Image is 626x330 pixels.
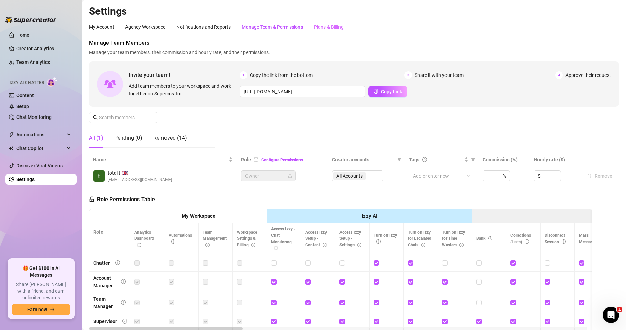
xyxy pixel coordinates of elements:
span: Share it with your team [415,71,464,79]
button: Remove [584,172,615,180]
input: Search members [99,114,148,121]
span: filter [396,154,403,165]
span: [EMAIL_ADDRESS][DOMAIN_NAME] [108,177,172,183]
span: thunderbolt [9,132,14,137]
a: Settings [16,177,35,182]
span: 1 [617,307,622,312]
span: Analytics Dashboard [134,230,154,248]
span: Chat Copilot [16,143,65,154]
div: Notifications and Reports [176,23,231,31]
span: lock [288,174,292,178]
span: info-circle [251,243,255,247]
span: Disconnect Session [545,233,566,244]
span: arrow-right [50,307,55,312]
span: Turn on Izzy for Escalated Chats [408,230,431,248]
span: Tags [409,156,419,163]
span: Earn now [27,307,47,312]
strong: My Workspace [182,213,215,219]
h5: Role Permissions Table [89,195,155,204]
span: Turn on Izzy for Time Wasters [442,230,465,248]
span: Copy Link [381,89,402,94]
span: info-circle [122,319,127,324]
span: Mass Message [579,233,602,244]
span: info-circle [137,243,141,247]
span: info-circle [488,236,492,240]
span: Turn off Izzy [374,233,397,244]
img: total talent [93,170,105,182]
strong: Izzy AI [362,213,377,219]
span: Access Izzy Setup - Content [305,230,327,248]
span: info-circle [115,260,120,265]
span: Name [93,156,227,163]
span: Automations [16,129,65,140]
span: info-circle [121,279,126,284]
span: Add team members to your workspace and work together on Supercreator. [129,82,237,97]
span: Share [PERSON_NAME] with a friend, and earn unlimited rewards [12,281,70,301]
div: Supervisor [93,318,117,325]
span: copy [373,89,378,94]
th: Hourly rate ($) [530,153,580,166]
span: info-circle [562,239,566,244]
span: Bank [476,236,492,241]
a: Team Analytics [16,59,50,65]
span: Team Management [203,230,227,248]
span: info-circle [357,243,361,247]
h2: Settings [89,5,619,18]
span: question-circle [422,157,427,162]
img: logo-BBDzfeDw.svg [5,16,57,23]
div: Plans & Billing [314,23,344,31]
span: search [93,115,98,120]
span: info-circle [323,243,327,247]
a: Configure Permissions [261,157,303,162]
span: info-circle [459,243,464,247]
th: Role [89,209,130,255]
button: Earn nowarrow-right [12,304,70,315]
span: Invite your team! [129,71,240,79]
div: Chatter [93,259,110,267]
div: Removed (14) [153,134,187,142]
span: Automations [169,233,192,244]
a: Chat Monitoring [16,114,52,120]
span: info-circle [376,239,381,244]
div: Manage Team & Permissions [242,23,303,31]
span: Access Izzy Setup - Settings [339,230,361,248]
span: filter [471,157,475,162]
th: Commission (%) [479,153,529,166]
img: Chat Copilot [9,146,13,151]
span: Access Izzy - Chat Monitoring [271,226,295,251]
span: Copy the link from the bottom [250,71,313,79]
th: Name [89,153,237,166]
span: Manage Team Members [89,39,619,47]
img: AI Chatter [47,77,57,87]
span: Manage your team members, their commission and hourly rate, and their permissions. [89,49,619,56]
span: Role [241,157,251,162]
a: Content [16,93,34,98]
span: Owner [245,171,292,181]
div: My Account [89,23,114,31]
div: Pending (0) [114,134,142,142]
iframe: Intercom live chat [603,307,619,323]
span: info-circle [525,239,529,244]
span: info-circle [254,157,258,162]
span: info-circle [205,243,210,247]
span: 3 [555,71,563,79]
a: Creator Analytics [16,43,71,54]
a: Setup [16,104,29,109]
span: info-circle [171,239,175,244]
a: Home [16,32,29,38]
span: info-circle [121,300,126,305]
span: Creator accounts [332,156,395,163]
div: Team Manager [93,295,116,310]
span: 1 [240,71,247,79]
a: Discover Viral Videos [16,163,63,168]
span: 🎁 Get $100 in AI Messages [12,265,70,278]
div: Agency Workspace [125,23,165,31]
span: filter [397,157,401,162]
span: Izzy AI Chatter [10,80,44,86]
span: lock [89,196,94,202]
div: All (1) [89,134,103,142]
span: Workspace Settings & Billing [237,230,257,248]
div: Account Manager [93,274,116,289]
span: 2 [404,71,412,79]
span: Approve their request [565,71,611,79]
